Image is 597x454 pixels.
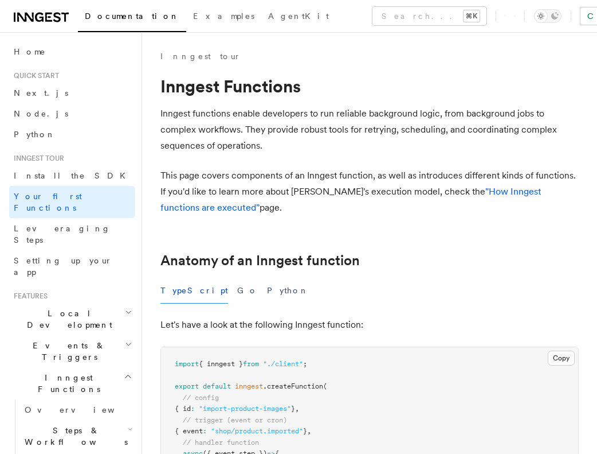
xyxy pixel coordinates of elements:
[160,168,579,216] p: This page covers components of an Inngest function, as well as introduces different kinds of func...
[78,3,186,32] a: Documentation
[14,171,132,180] span: Install the SDK
[14,46,46,57] span: Home
[303,427,307,435] span: }
[263,360,303,368] span: "./client"
[160,51,241,62] a: Inngest tour
[9,303,135,335] button: Local Development
[20,425,128,448] span: Steps & Workflows
[160,106,579,154] p: Inngest functions enable developers to run reliable background logic, from background jobs to com...
[14,192,82,212] span: Your first Functions
[199,405,291,413] span: "import-product-images"
[9,250,135,282] a: Setting up your app
[243,360,259,368] span: from
[9,165,135,186] a: Install the SDK
[175,405,191,413] span: { id
[9,41,135,62] a: Home
[464,10,480,22] kbd: ⌘K
[14,130,56,139] span: Python
[175,382,199,390] span: export
[14,256,112,277] span: Setting up your app
[307,427,311,435] span: ,
[193,11,254,21] span: Examples
[323,382,327,390] span: (
[9,308,125,331] span: Local Development
[9,367,135,399] button: Inngest Functions
[235,382,263,390] span: inngest
[160,76,579,96] h1: Inngest Functions
[14,224,111,245] span: Leveraging Steps
[268,11,329,21] span: AgentKit
[291,405,295,413] span: }
[160,253,360,269] a: Anatomy of an Inngest function
[9,292,48,301] span: Features
[9,340,125,363] span: Events & Triggers
[203,382,231,390] span: default
[548,351,575,366] button: Copy
[9,103,135,124] a: Node.js
[20,420,135,452] button: Steps & Workflows
[211,427,303,435] span: "shop/product.imported"
[203,427,207,435] span: :
[9,124,135,145] a: Python
[20,399,135,420] a: Overview
[186,3,261,31] a: Examples
[199,360,243,368] span: { inngest }
[9,218,135,250] a: Leveraging Steps
[191,405,195,413] span: :
[372,7,486,25] button: Search...⌘K
[9,186,135,218] a: Your first Functions
[9,71,59,80] span: Quick start
[295,405,299,413] span: ,
[183,394,219,402] span: // config
[534,9,561,23] button: Toggle dark mode
[160,317,579,333] p: Let's have a look at the following Inngest function:
[9,335,135,367] button: Events & Triggers
[14,109,68,118] span: Node.js
[9,154,64,163] span: Inngest tour
[160,278,228,304] button: TypeScript
[183,416,287,424] span: // trigger (event or cron)
[9,83,135,103] a: Next.js
[175,427,203,435] span: { event
[9,372,124,395] span: Inngest Functions
[263,382,323,390] span: .createFunction
[175,360,199,368] span: import
[237,278,258,304] button: Go
[85,11,179,21] span: Documentation
[261,3,336,31] a: AgentKit
[303,360,307,368] span: ;
[183,439,259,447] span: // handler function
[25,405,143,414] span: Overview
[267,278,309,304] button: Python
[14,88,68,98] span: Next.js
